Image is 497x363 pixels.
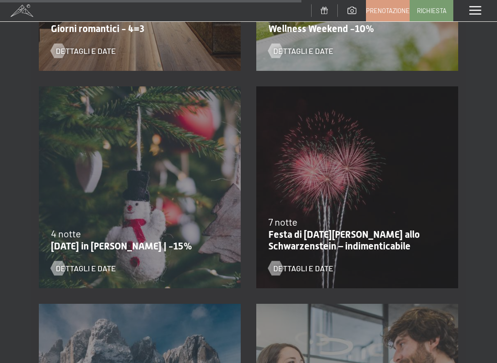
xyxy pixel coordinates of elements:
[366,0,409,21] a: Prenotazione
[268,263,333,274] a: Dettagli e Date
[51,240,224,252] p: [DATE] in [PERSON_NAME] | -15%
[51,23,224,34] p: Giorni romantici - 4=3
[56,46,116,56] span: Dettagli e Date
[51,228,81,239] span: 4 notte
[56,263,116,274] span: Dettagli e Date
[51,46,116,56] a: Dettagli e Date
[268,23,441,34] p: Wellness Weekend -10%
[410,0,453,21] a: Richiesta
[417,6,447,15] span: Richiesta
[268,46,333,56] a: Dettagli e Date
[273,46,333,56] span: Dettagli e Date
[268,216,298,228] span: 7 notte
[51,263,116,274] a: Dettagli e Date
[366,6,410,15] span: Prenotazione
[273,263,333,274] span: Dettagli e Date
[268,229,441,252] p: Festa di [DATE][PERSON_NAME] allo Schwarzenstein – indimenticabile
